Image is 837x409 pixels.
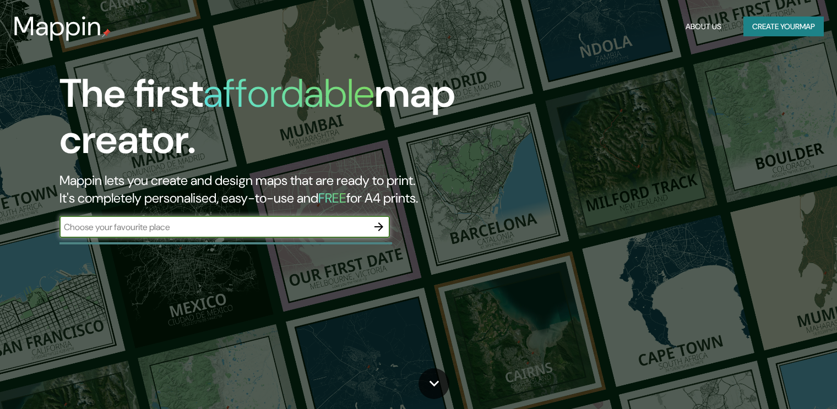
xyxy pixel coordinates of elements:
h5: FREE [318,189,346,206]
input: Choose your favourite place [59,221,368,233]
img: mappin-pin [102,29,111,37]
h2: Mappin lets you create and design maps that are ready to print. It's completely personalised, eas... [59,172,478,207]
button: About Us [681,17,726,37]
button: Create yourmap [743,17,824,37]
h1: The first map creator. [59,70,478,172]
h1: affordable [203,68,374,119]
h3: Mappin [13,11,102,42]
